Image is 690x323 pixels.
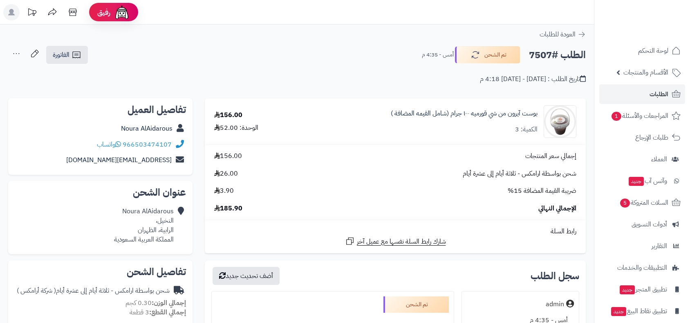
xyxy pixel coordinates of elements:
[599,258,685,278] a: التطبيقات والخدمات
[611,110,668,122] span: المراجعات والأسئلة
[17,286,170,296] div: شحن بواسطة ارامكس - ثلاثة أيام إلى عشرة أيام
[15,105,186,115] h2: تفاصيل العميل
[599,236,685,256] a: التقارير
[529,47,586,63] h2: الطلب #7507
[208,227,582,236] div: رابط السلة
[214,169,238,178] span: 26.00
[619,197,668,208] span: السلات المتروكة
[610,305,667,317] span: تطبيق نقاط البيع
[531,271,579,281] h3: سجل الطلب
[480,75,586,84] div: تاريخ الطلب : [DATE] - [DATE] 4:18 م
[213,267,280,285] button: أضف تحديث جديد
[538,204,576,213] span: الإجمالي النهائي
[632,219,667,230] span: أدوات التسويق
[125,298,186,308] small: 0.30 كجم
[599,171,685,191] a: وآتس آبجديد
[599,215,685,234] a: أدوات التسويق
[149,307,186,317] strong: إجمالي القطع:
[611,307,626,316] span: جديد
[508,186,576,196] span: ضريبة القيمة المضافة 15%
[652,240,667,252] span: التقارير
[599,149,685,169] a: العملاء
[599,84,685,104] a: الطلبات
[345,236,446,246] a: شارك رابط السلة نفسها مع عميل آخر
[599,301,685,321] a: تطبيق نقاط البيعجديد
[214,186,234,196] span: 3.90
[623,67,668,78] span: الأقسام والمنتجات
[638,45,668,56] span: لوحة التحكم
[214,151,242,161] span: 156.00
[15,187,186,197] h2: عنوان الشحن
[628,175,667,187] span: وآتس آب
[22,4,42,23] a: تحديثات المنصة
[540,29,586,39] a: العودة للطلبات
[620,285,635,294] span: جديد
[121,124,172,133] a: Noura AlAidarous
[422,51,454,59] small: أمس - 4:35 م
[17,286,56,296] span: ( شركة أرامكس )
[544,105,576,138] img: 1757575431-Photoroom_%D9%A1%D9%A4%D9%A4%D9%A7%D9%A0%D9%A3%D9%A1%D9%A9_%D9%A1%D9%A0%D9%A0%D9%A7%D9...
[152,298,186,308] strong: إجمالي الوزن:
[612,112,621,121] span: 1
[114,207,174,244] div: Noura AlAidarous النخيل، الرابية، الظهران المملكة العربية السعودية
[455,46,520,63] button: تم الشحن
[515,125,538,134] div: الكمية: 3
[540,29,576,39] span: العودة للطلبات
[391,109,538,118] a: بوست آيرون من شي قورميه ١٠٠ جرام (شامل القيمه المضافة )
[97,7,110,17] span: رفيق
[214,123,258,133] div: الوحدة: 52.00
[97,140,121,149] a: واتساب
[599,128,685,147] a: طلبات الإرجاع
[53,50,69,60] span: الفاتورة
[15,267,186,277] h2: تفاصيل الشحن
[635,132,668,143] span: طلبات الإرجاع
[599,106,685,126] a: المراجعات والأسئلة1
[214,204,242,213] span: 185.90
[357,237,446,246] span: شارك رابط السلة نفسها مع عميل آخر
[123,140,172,149] a: 966503474107
[66,155,172,165] a: [EMAIL_ADDRESS][DOMAIN_NAME]
[619,284,667,295] span: تطبيق المتجر
[629,177,644,186] span: جديد
[46,46,88,64] a: الفاتورة
[383,296,449,313] div: تم الشحن
[463,169,576,178] span: شحن بواسطة ارامكس - ثلاثة أيام إلى عشرة أيام
[599,193,685,212] a: السلات المتروكة5
[525,151,576,161] span: إجمالي سعر المنتجات
[599,41,685,61] a: لوحة التحكم
[114,4,130,20] img: ai-face.png
[214,111,242,120] div: 156.00
[620,199,630,208] span: 5
[617,262,667,273] span: التطبيقات والخدمات
[130,307,186,317] small: 3 قطعة
[650,88,668,100] span: الطلبات
[546,300,564,309] div: admin
[651,154,667,165] span: العملاء
[599,280,685,299] a: تطبيق المتجرجديد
